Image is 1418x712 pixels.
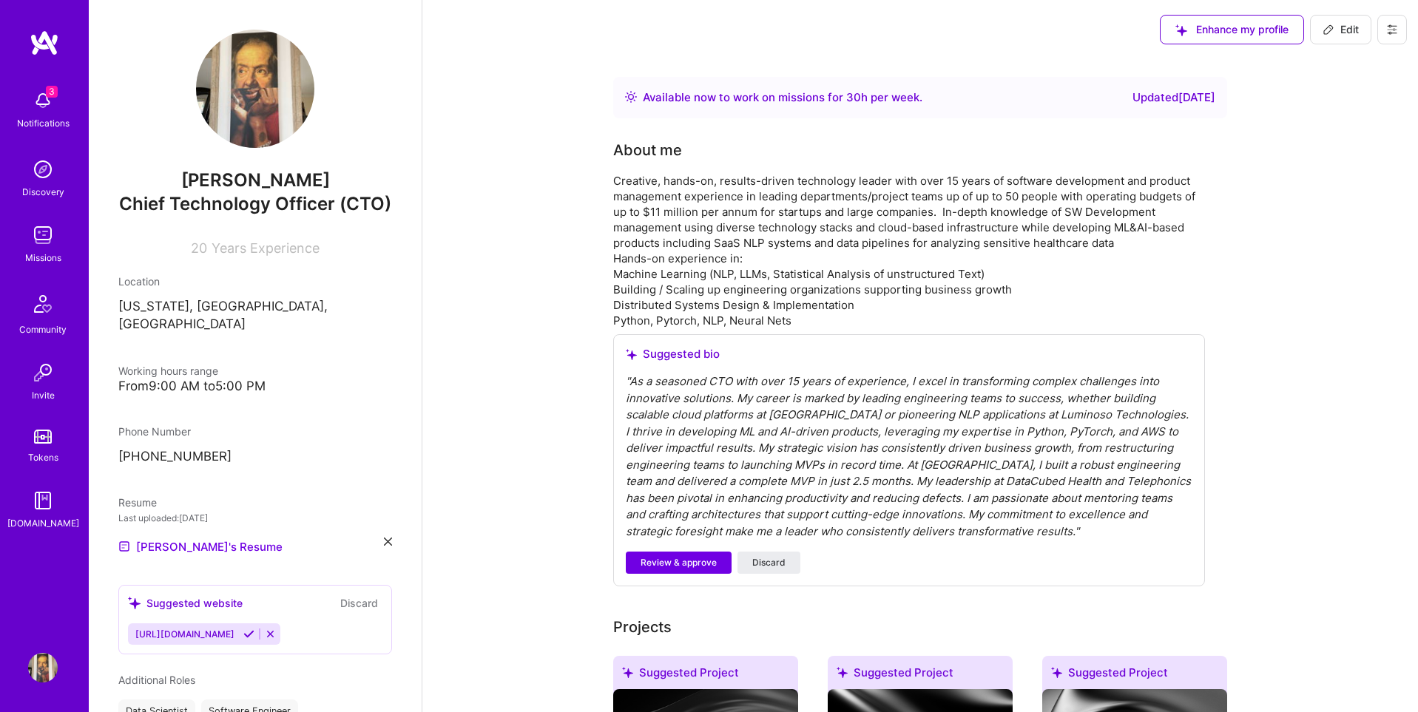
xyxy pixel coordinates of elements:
[837,667,848,678] i: icon SuggestedTeams
[384,538,392,546] i: icon Close
[28,486,58,515] img: guide book
[1132,89,1215,106] div: Updated [DATE]
[118,169,392,191] span: [PERSON_NAME]
[1323,22,1359,37] span: Edit
[118,496,157,509] span: Resume
[625,91,637,103] img: Availability
[1175,24,1187,36] i: icon SuggestedTeams
[118,274,392,289] div: Location
[118,379,392,394] div: From 9:00 AM to 5:00 PM
[613,173,1205,328] div: Creative, hands-on, results-driven technology leader with over 15 years of software development a...
[212,240,320,256] span: Years Experience
[737,552,800,574] button: Discard
[34,430,52,444] img: tokens
[7,515,79,531] div: [DOMAIN_NAME]
[128,595,243,611] div: Suggested website
[28,358,58,387] img: Invite
[613,656,798,695] div: Suggested Project
[191,240,207,256] span: 20
[336,594,382,611] button: Discard
[19,322,67,337] div: Community
[118,538,283,555] a: [PERSON_NAME]'s Resume
[24,653,61,682] a: User Avatar
[243,628,254,640] i: Accept
[25,250,61,265] div: Missions
[118,540,130,552] img: Resume
[119,193,391,214] span: Chief Technology Officer (CTO)
[1051,667,1062,678] i: icon SuggestedTeams
[118,298,392,333] p: [US_STATE], [GEOGRAPHIC_DATA], [GEOGRAPHIC_DATA]
[118,510,392,526] div: Last uploaded: [DATE]
[828,656,1013,695] div: Suggested Project
[265,628,276,640] i: Reject
[622,667,633,678] i: icon SuggestedTeams
[32,387,55,403] div: Invite
[118,448,392,466] p: [PHONE_NUMBER]
[752,556,786,569] span: Discard
[641,556,717,569] span: Review & approve
[17,115,70,131] div: Notifications
[1310,15,1371,44] button: Edit
[613,139,682,161] div: About me
[28,653,58,682] img: User Avatar
[626,373,1192,540] div: " As a seasoned CTO with over 15 years of experience, I excel in transforming complex challenges ...
[196,30,314,148] img: User Avatar
[626,349,637,360] i: icon SuggestedTeams
[643,89,922,106] div: Available now to work on missions for h per week .
[28,220,58,250] img: teamwork
[128,597,141,609] i: icon SuggestedTeams
[28,450,58,465] div: Tokens
[1042,656,1227,695] div: Suggested Project
[135,628,234,640] span: [URL][DOMAIN_NAME]
[118,365,218,377] span: Working hours range
[846,90,861,104] span: 30
[1160,15,1304,44] button: Enhance my profile
[25,286,61,322] img: Community
[626,347,1192,362] div: Suggested bio
[613,616,672,638] div: Projects
[30,30,59,56] img: logo
[626,552,732,574] button: Review & approve
[118,425,191,438] span: Phone Number
[28,155,58,184] img: discovery
[28,86,58,115] img: bell
[22,184,64,200] div: Discovery
[118,674,195,686] span: Additional Roles
[1175,22,1289,37] span: Enhance my profile
[46,86,58,98] span: 3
